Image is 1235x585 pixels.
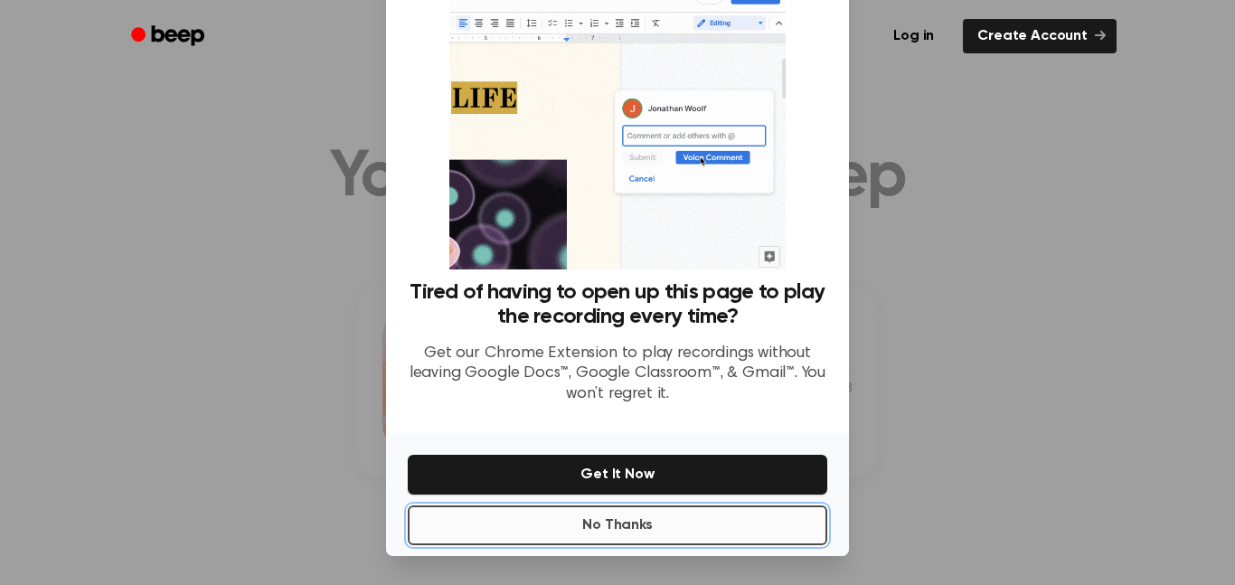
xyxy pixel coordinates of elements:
button: Get It Now [408,455,827,495]
h3: Tired of having to open up this page to play the recording every time? [408,280,827,329]
a: Create Account [963,19,1117,53]
p: Get our Chrome Extension to play recordings without leaving Google Docs™, Google Classroom™, & Gm... [408,344,827,405]
button: No Thanks [408,505,827,545]
a: Beep [118,19,221,54]
a: Log in [875,15,952,57]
